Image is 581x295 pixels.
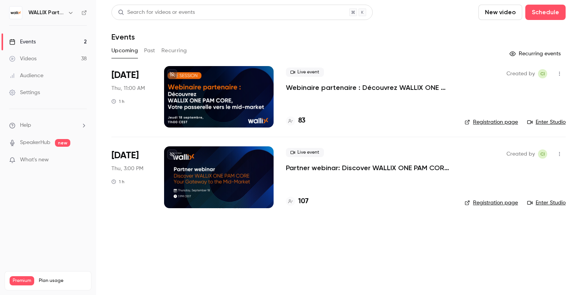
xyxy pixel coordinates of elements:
[9,121,87,129] li: help-dropdown-opener
[111,85,145,92] span: Thu, 11:00 AM
[55,139,70,147] span: new
[20,121,31,129] span: Help
[111,69,139,81] span: [DATE]
[9,72,43,80] div: Audience
[20,139,50,147] a: SpeakerHub
[465,199,518,207] a: Registration page
[286,116,305,126] a: 83
[9,89,40,96] div: Settings
[506,48,566,60] button: Recurring events
[298,196,309,207] h4: 107
[525,5,566,20] button: Schedule
[111,149,139,162] span: [DATE]
[286,196,309,207] a: 107
[298,116,305,126] h4: 83
[527,118,566,126] a: Enter Studio
[111,32,135,41] h1: Events
[9,38,36,46] div: Events
[286,83,452,92] a: Webinaire partenaire : Découvrez WALLIX ONE PAM CORE – Votre passerelle vers le mid-market
[111,165,143,172] span: Thu, 3:00 PM
[465,118,518,126] a: Registration page
[118,8,195,17] div: Search for videos or events
[111,146,152,208] div: Sep 18 Thu, 3:00 PM (Europe/Paris)
[144,45,155,57] button: Past
[10,276,34,285] span: Premium
[161,45,187,57] button: Recurring
[9,55,37,63] div: Videos
[527,199,566,207] a: Enter Studio
[111,98,124,104] div: 1 h
[28,9,65,17] h6: WALLIX Partners Channel
[111,66,152,128] div: Sep 18 Thu, 11:00 AM (Europe/Paris)
[286,163,452,172] a: Partner webinar: Discover WALLIX ONE PAM CORE – Your Gateway to the Mid-Market
[286,68,324,77] span: Live event
[540,149,545,159] span: CI
[506,149,535,159] span: Created by
[538,149,547,159] span: CELINE IDIER
[111,179,124,185] div: 1 h
[506,69,535,78] span: Created by
[540,69,545,78] span: CI
[286,148,324,157] span: Live event
[478,5,522,20] button: New video
[39,278,86,284] span: Plan usage
[538,69,547,78] span: CELINE IDIER
[111,45,138,57] button: Upcoming
[10,7,22,19] img: WALLIX Partners Channel
[20,156,49,164] span: What's new
[78,157,87,164] iframe: Noticeable Trigger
